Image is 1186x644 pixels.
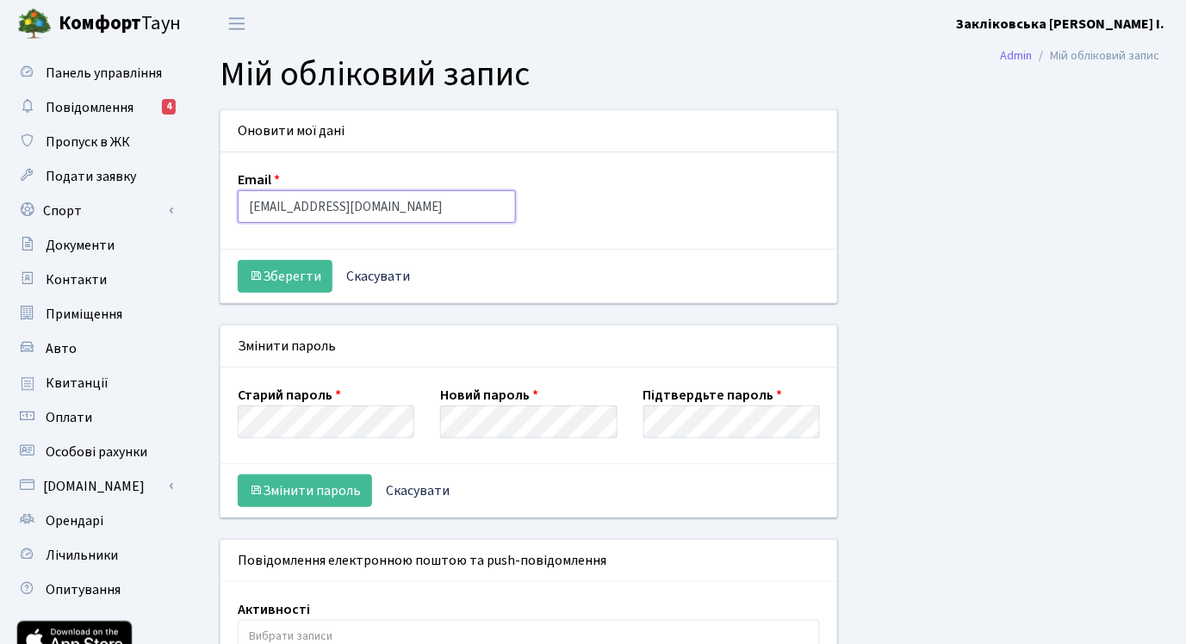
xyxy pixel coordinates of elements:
[220,54,1160,96] h1: Мій обліковий запис
[46,339,77,358] span: Авто
[9,331,181,366] a: Авто
[335,260,421,293] a: Скасувати
[9,504,181,538] a: Орендарі
[46,270,107,289] span: Контакти
[9,573,181,607] a: Опитування
[46,167,136,186] span: Подати заявку
[643,385,783,406] label: Підтвердьте пароль
[238,474,372,507] button: Змінити пароль
[9,56,181,90] a: Панель управління
[1033,46,1160,65] li: Мій обліковий запис
[220,540,837,582] div: Повідомлення електронною поштою та push-повідомлення
[9,435,181,469] a: Особові рахунки
[46,511,103,530] span: Орендарі
[9,469,181,504] a: [DOMAIN_NAME]
[46,236,115,255] span: Документи
[215,9,258,38] button: Переключити навігацію
[9,366,181,400] a: Квитанції
[220,325,837,368] div: Змінити пароль
[46,546,118,565] span: Лічильники
[9,90,181,125] a: Повідомлення4
[46,64,162,83] span: Панель управління
[957,15,1165,34] b: Закліковська [PERSON_NAME] І.
[375,474,461,507] a: Скасувати
[9,228,181,263] a: Документи
[975,38,1186,74] nav: breadcrumb
[162,99,176,115] div: 4
[238,385,341,406] label: Старий пароль
[46,133,130,152] span: Пропуск в ЖК
[238,170,280,190] label: Email
[440,385,538,406] label: Новий пароль
[9,400,181,435] a: Оплати
[9,297,181,331] a: Приміщення
[9,538,181,573] a: Лічильники
[1001,46,1033,65] a: Admin
[59,9,181,39] span: Таун
[957,14,1165,34] a: Закліковська [PERSON_NAME] І.
[46,98,134,117] span: Повідомлення
[220,110,837,152] div: Оновити мої дані
[9,263,181,297] a: Контакти
[9,125,181,159] a: Пропуск в ЖК
[46,374,109,393] span: Квитанції
[9,159,181,194] a: Подати заявку
[46,443,147,461] span: Особові рахунки
[59,9,141,37] b: Комфорт
[238,260,332,293] button: Зберегти
[46,580,121,599] span: Опитування
[17,7,52,41] img: logo.png
[238,599,310,620] label: Активності
[46,408,92,427] span: Оплати
[9,194,181,228] a: Спорт
[46,305,122,324] span: Приміщення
